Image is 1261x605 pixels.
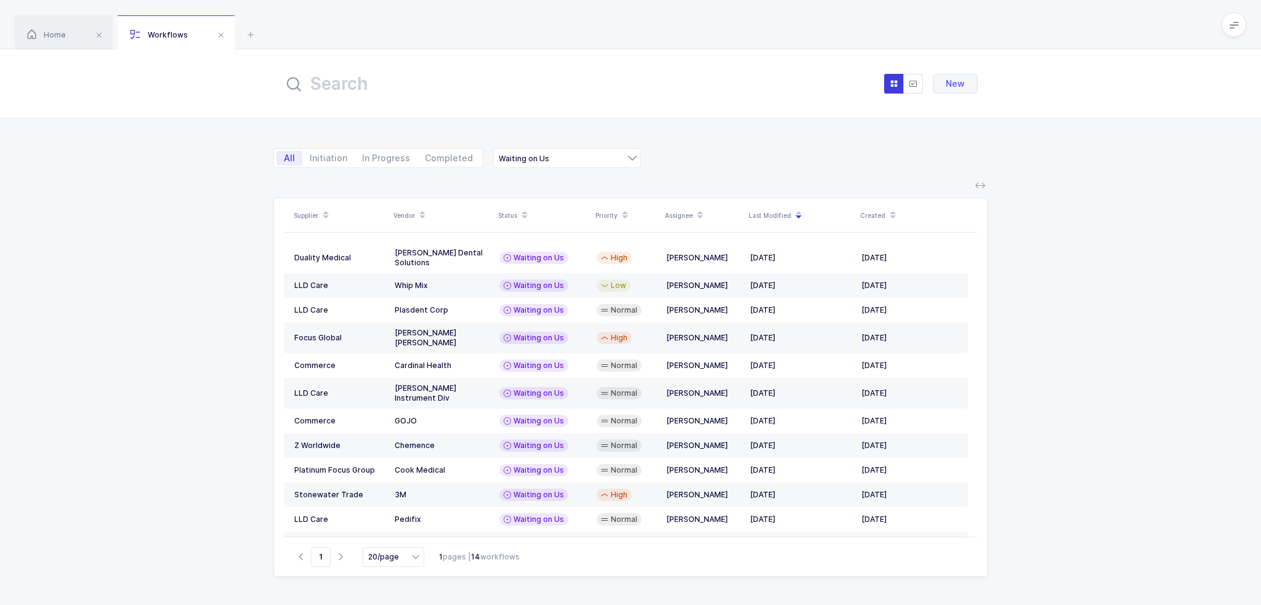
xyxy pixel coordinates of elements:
[514,305,564,315] span: Waiting on Us
[750,361,852,371] div: [DATE]
[861,305,957,315] div: [DATE]
[514,416,564,426] span: Waiting on Us
[861,333,957,343] div: [DATE]
[395,328,489,348] div: [PERSON_NAME] [PERSON_NAME]
[666,388,740,398] div: [PERSON_NAME]
[665,205,741,226] div: Assignee
[611,281,626,290] span: Low
[611,333,627,343] span: High
[666,416,740,426] div: [PERSON_NAME]
[611,416,637,426] span: Normal
[311,547,331,567] span: Go to
[310,154,347,162] span: Initiation
[294,333,385,343] div: Focus Global
[666,490,740,500] div: [PERSON_NAME]
[666,465,740,475] div: [PERSON_NAME]
[294,205,386,226] div: Supplier
[362,154,410,162] span: In Progress
[611,253,627,263] span: High
[27,30,66,39] span: Home
[393,205,491,226] div: Vendor
[395,361,489,371] div: Cardinal Health
[284,154,295,162] span: All
[861,253,957,263] div: [DATE]
[395,281,489,290] div: Whip Mix
[283,69,554,98] input: Search
[861,361,957,371] div: [DATE]
[861,281,957,290] div: [DATE]
[425,154,473,162] span: Completed
[294,490,385,500] div: Stonewater Trade
[395,416,489,426] div: GOJO
[750,305,852,315] div: [DATE]
[861,416,957,426] div: [DATE]
[514,515,564,524] span: Waiting on Us
[666,361,740,371] div: [PERSON_NAME]
[666,305,740,315] div: [PERSON_NAME]
[666,515,740,524] div: [PERSON_NAME]
[861,490,957,500] div: [DATE]
[294,253,385,263] div: Duality Medical
[294,416,385,426] div: Commerce
[514,388,564,398] span: Waiting on Us
[395,248,489,268] div: [PERSON_NAME] Dental Solutions
[514,253,564,263] span: Waiting on Us
[130,30,188,39] span: Workflows
[471,552,480,561] b: 14
[294,515,385,524] div: LLD Care
[750,490,852,500] div: [DATE]
[294,465,385,475] div: Platinum Focus Group
[595,205,658,226] div: Priority
[611,361,637,371] span: Normal
[611,515,637,524] span: Normal
[514,281,564,290] span: Waiting on Us
[395,383,489,403] div: [PERSON_NAME] Instrument Div
[611,490,627,500] span: High
[294,281,385,290] div: LLD Care
[861,441,957,451] div: [DATE]
[750,281,852,290] div: [DATE]
[395,441,489,451] div: Chemence
[294,305,385,315] div: LLD Care
[611,441,637,451] span: Normal
[498,205,588,226] div: Status
[363,547,424,567] input: Select
[666,441,740,451] div: [PERSON_NAME]
[750,388,852,398] div: [DATE]
[861,465,957,475] div: [DATE]
[611,388,637,398] span: Normal
[395,465,489,475] div: Cook Medical
[750,441,852,451] div: [DATE]
[749,205,853,226] div: Last Modified
[514,333,564,343] span: Waiting on Us
[439,551,520,563] div: pages | workflows
[750,465,852,475] div: [DATE]
[666,253,740,263] div: [PERSON_NAME]
[514,441,564,451] span: Waiting on Us
[514,490,564,500] span: Waiting on Us
[750,333,852,343] div: [DATE]
[514,465,564,475] span: Waiting on Us
[514,361,564,371] span: Waiting on Us
[666,333,740,343] div: [PERSON_NAME]
[861,515,957,524] div: [DATE]
[666,281,740,290] div: [PERSON_NAME]
[611,305,637,315] span: Normal
[946,79,965,89] span: New
[294,388,385,398] div: LLD Care
[750,515,852,524] div: [DATE]
[395,490,489,500] div: 3M
[750,253,852,263] div: [DATE]
[439,552,443,561] b: 1
[395,515,489,524] div: Pedifix
[933,74,978,94] button: New
[860,205,964,226] div: Created
[611,465,637,475] span: Normal
[294,441,385,451] div: Z Worldwide
[750,416,852,426] div: [DATE]
[294,361,385,371] div: Commerce
[861,388,957,398] div: [DATE]
[395,305,489,315] div: Plasdent Corp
